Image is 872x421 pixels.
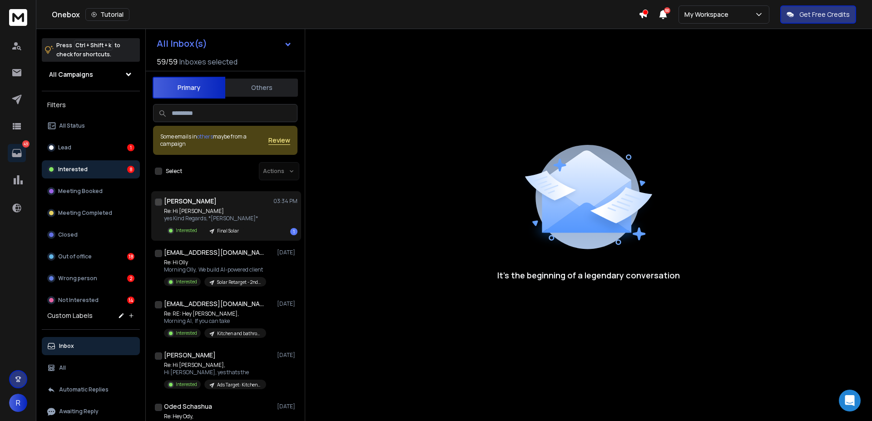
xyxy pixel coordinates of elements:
button: Lead1 [42,139,140,157]
div: 14 [127,297,134,304]
p: Morning Olly, We build AI-powered client [164,266,266,273]
div: Open Intercom Messenger [839,390,861,411]
p: Meeting Booked [58,188,103,195]
h3: Filters [42,99,140,111]
p: Final Solar [217,228,239,234]
p: Re: Hey Ody, [164,413,266,420]
a: 43 [8,144,26,162]
div: 1 [290,228,297,235]
span: Ctrl + Shift + k [74,40,113,50]
p: Solar Retarget - 2nd 1000 [217,279,261,286]
p: Wrong person [58,275,97,282]
button: Not Interested14 [42,291,140,309]
p: Closed [58,231,78,238]
p: Interested [176,381,197,388]
button: Wrong person2 [42,269,140,287]
div: 8 [127,166,134,173]
p: 43 [22,140,30,148]
p: yes Kind Regards, *[PERSON_NAME]* [164,215,258,222]
h3: Custom Labels [47,311,93,320]
span: 50 [664,7,670,14]
button: All [42,359,140,377]
div: Onebox [52,8,639,21]
p: [DATE] [277,249,297,256]
button: All Status [42,117,140,135]
button: R [9,394,27,412]
button: Primary [153,77,225,99]
p: Out of office [58,253,92,260]
h1: Oded Schashua [164,402,212,411]
p: Re: RE: Hey [PERSON_NAME], [164,310,266,317]
p: All [59,364,66,371]
p: Interested [58,166,88,173]
button: Interested8 [42,160,140,178]
p: My Workspace [684,10,732,19]
p: Inbox [59,342,74,350]
p: All Status [59,122,85,129]
p: Automatic Replies [59,386,109,393]
span: others [197,133,213,140]
h1: [PERSON_NAME] [164,351,216,360]
h1: [PERSON_NAME] [164,197,217,206]
button: Closed [42,226,140,244]
button: Tutorial [85,8,129,21]
p: Not Interested [58,297,99,304]
h1: All Inbox(s) [157,39,207,48]
button: Others [225,78,298,98]
p: [DATE] [277,352,297,359]
button: All Campaigns [42,65,140,84]
p: Re: Hi [PERSON_NAME], [164,362,266,369]
h1: All Campaigns [49,70,93,79]
p: Re: Hi [PERSON_NAME] [164,208,258,215]
div: Some emails in maybe from a campaign [160,133,268,148]
button: Awaiting Reply [42,402,140,421]
label: Select [166,168,182,175]
p: Kitchen and bathroom NEW list [217,330,261,337]
button: Out of office18 [42,248,140,266]
p: Hi [PERSON_NAME], yes thats the [164,369,266,376]
div: 1 [127,144,134,151]
h3: Inboxes selected [179,56,238,67]
h1: [EMAIL_ADDRESS][DOMAIN_NAME] [164,248,264,257]
p: Meeting Completed [58,209,112,217]
button: Inbox [42,337,140,355]
p: Interested [176,278,197,285]
p: Ads Target: Kitchen and Bathroom 2 [217,381,261,388]
p: Interested [176,330,197,337]
h1: [EMAIL_ADDRESS][DOMAIN_NAME] [164,299,264,308]
p: Re: Hi Olly [164,259,266,266]
span: 59 / 59 [157,56,178,67]
button: Meeting Booked [42,182,140,200]
p: Get Free Credits [799,10,850,19]
div: 2 [127,275,134,282]
div: 18 [127,253,134,260]
p: Morning Al, If you can take [164,317,266,325]
button: Review [268,136,290,145]
button: Automatic Replies [42,381,140,399]
button: Meeting Completed [42,204,140,222]
p: [DATE] [277,300,297,307]
p: Interested [176,227,197,234]
p: It’s the beginning of a legendary conversation [497,269,680,282]
p: Press to check for shortcuts. [56,41,120,59]
button: Get Free Credits [780,5,856,24]
p: Awaiting Reply [59,408,99,415]
p: Lead [58,144,71,151]
button: All Inbox(s) [149,35,299,53]
p: 03:34 PM [273,198,297,205]
p: [DATE] [277,403,297,410]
